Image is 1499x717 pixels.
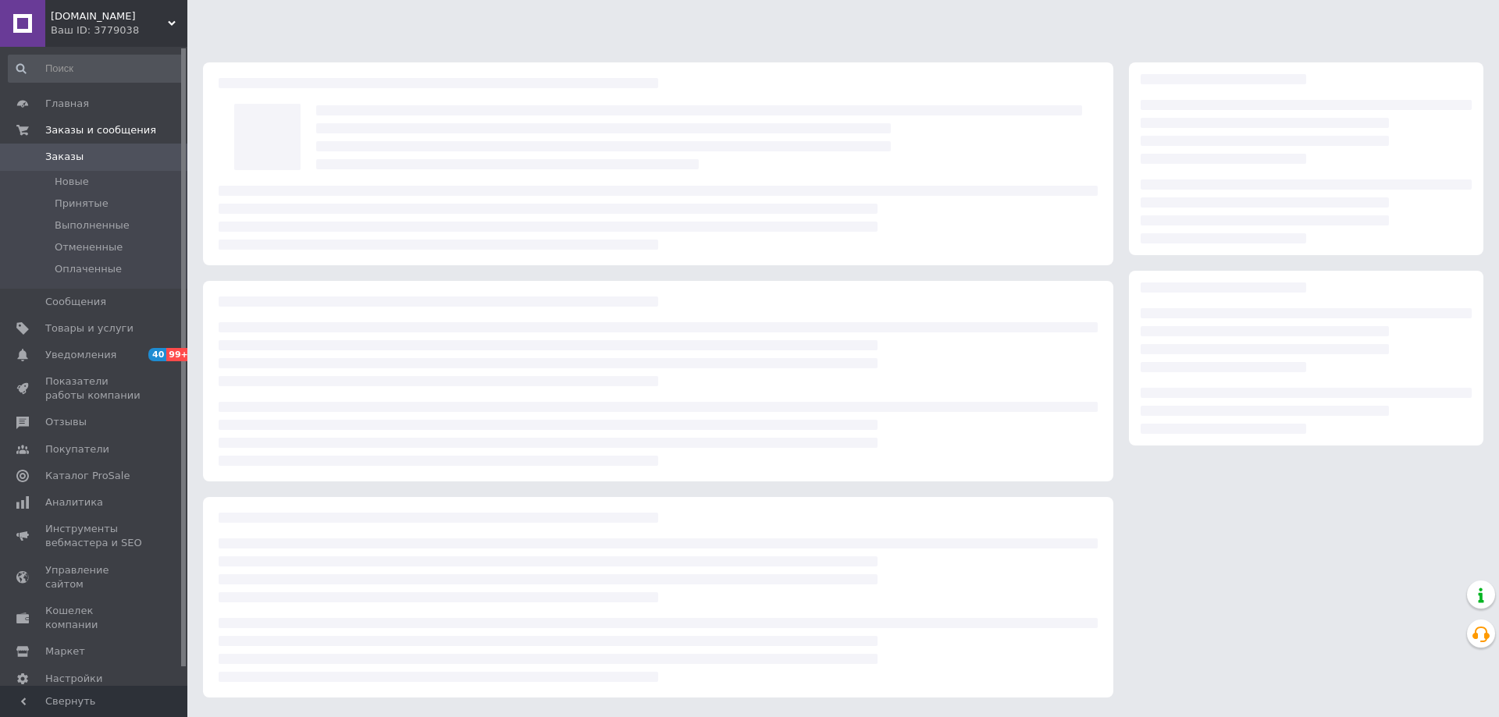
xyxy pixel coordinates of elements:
[45,644,85,658] span: Маркет
[45,123,156,137] span: Заказы и сообщения
[166,348,192,361] span: 99+
[55,197,109,211] span: Принятые
[45,469,130,483] span: Каталог ProSale
[8,55,184,83] input: Поиск
[55,218,130,232] span: Выполненные
[45,563,144,591] span: Управление сайтом
[55,240,123,254] span: Отмененные
[55,262,122,276] span: Оплаченные
[45,97,89,111] span: Главная
[51,9,168,23] span: Lanosist.ua
[45,348,116,362] span: Уведомления
[45,495,103,509] span: Аналитика
[45,321,134,335] span: Товары и услуги
[45,415,87,429] span: Отзывы
[45,295,106,309] span: Сообщения
[45,522,144,550] span: Инструменты вебмастера и SEO
[45,442,109,456] span: Покупатели
[45,672,102,686] span: Настройки
[45,604,144,632] span: Кошелек компании
[45,150,84,164] span: Заказы
[148,348,166,361] span: 40
[51,23,187,37] div: Ваш ID: 3779038
[55,175,89,189] span: Новые
[45,374,144,403] span: Показатели работы компании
